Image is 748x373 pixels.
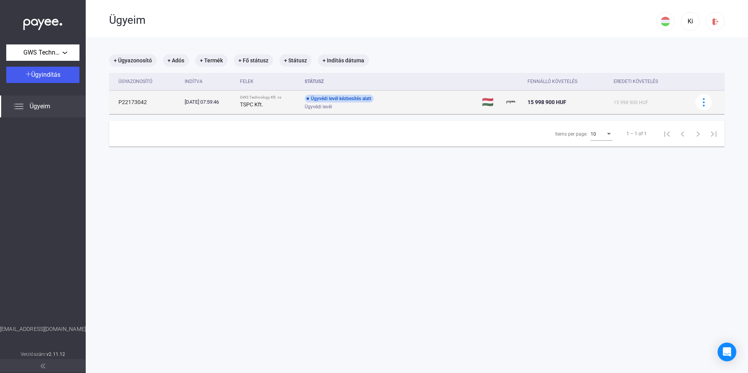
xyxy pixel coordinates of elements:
[30,102,50,111] span: Ügyeim
[23,14,62,30] img: white-payee-white-dot.svg
[6,44,79,61] button: GWS Technology Kft.
[555,129,587,139] div: Items per page:
[318,54,369,67] mat-chip: + Indítás dátuma
[684,17,697,26] div: Ki
[706,126,722,141] button: Last page
[14,102,23,111] img: list.svg
[185,98,233,106] div: [DATE] 07:59:46
[109,54,157,67] mat-chip: + Ügyazonosító
[681,12,700,31] button: Ki
[711,18,720,26] img: logout-red
[109,14,656,27] div: Ügyeim
[479,90,503,114] td: 🇭🇺
[614,77,686,86] div: Eredeti követelés
[690,126,706,141] button: Next page
[626,129,647,138] div: 1 – 1 of 1
[302,73,479,90] th: Státusz
[109,90,182,114] td: P22173042
[695,94,712,110] button: more-blue
[6,67,79,83] button: Ügyindítás
[26,71,31,77] img: plus-white.svg
[700,98,708,106] img: more-blue
[185,77,203,86] div: Indítva
[195,54,228,67] mat-chip: + Termék
[527,77,577,86] div: Fennálló követelés
[656,12,675,31] button: HU
[305,102,332,111] span: Ügyvédi levél
[23,48,62,57] span: GWS Technology Kft.
[614,77,658,86] div: Eredeti követelés
[279,54,312,67] mat-chip: + Státusz
[661,17,670,26] img: HU
[46,352,65,357] strong: v2.11.12
[240,77,254,86] div: Felek
[118,77,178,86] div: Ügyazonosító
[706,12,725,31] button: logout-red
[659,126,675,141] button: First page
[240,101,263,108] strong: TSPC Kft.
[305,95,374,103] div: Ügyvédi levél kézbesítés alatt
[234,54,273,67] mat-chip: + Fő státusz
[527,99,566,105] span: 15 998 900 HUF
[591,129,612,138] mat-select: Items per page:
[718,343,736,361] div: Open Intercom Messenger
[614,100,648,105] span: 15 998 900 HUF
[163,54,189,67] mat-chip: + Adós
[41,364,45,368] img: arrow-double-left-grey.svg
[675,126,690,141] button: Previous page
[185,77,233,86] div: Indítva
[118,77,152,86] div: Ügyazonosító
[591,131,596,137] span: 10
[31,71,60,78] span: Ügyindítás
[527,77,607,86] div: Fennálló követelés
[506,97,516,107] img: payee-logo
[240,77,298,86] div: Felek
[240,95,298,100] div: GWS Technology Kft. vs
